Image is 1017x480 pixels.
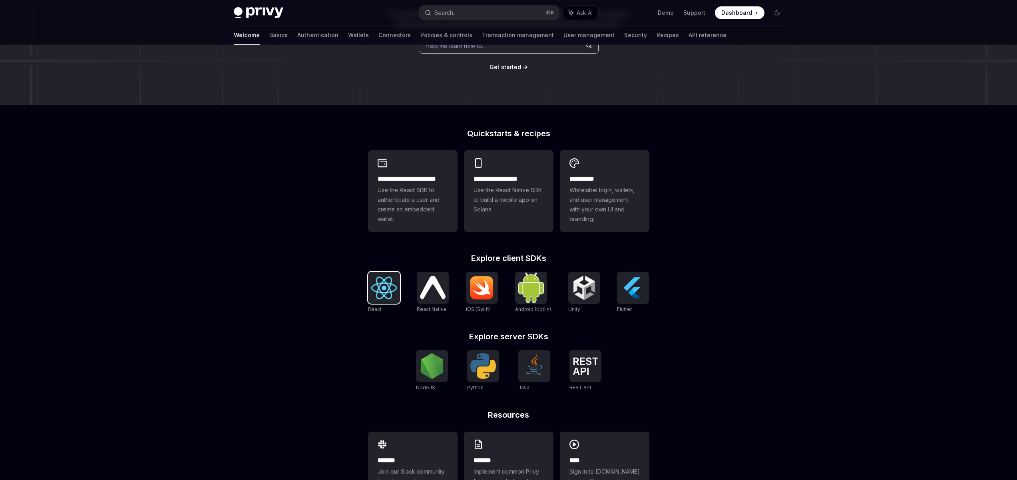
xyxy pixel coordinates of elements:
[467,384,484,390] span: Python
[482,26,554,45] a: Transaction management
[490,64,521,70] span: Get started
[474,185,544,214] span: Use the React Native SDK to build a mobile app on Solana.
[518,273,544,303] img: Android (Kotlin)
[434,8,457,18] div: Search...
[657,26,679,45] a: Recipes
[715,6,764,19] a: Dashboard
[689,26,726,45] a: API reference
[420,276,446,299] img: React Native
[297,26,338,45] a: Authentication
[470,353,496,379] img: Python
[368,306,382,312] span: React
[417,272,449,313] a: React NativeReact Native
[469,276,495,300] img: iOS (Swift)
[378,185,448,224] span: Use the React SDK to authenticate a user and create an embedded wallet.
[368,272,400,313] a: ReactReact
[683,9,705,17] a: Support
[416,350,448,392] a: NodeJSNodeJS
[368,333,649,341] h2: Explore server SDKs
[568,306,580,312] span: Unity
[546,10,554,16] span: ⌘ K
[620,275,646,301] img: Flutter
[368,129,649,137] h2: Quickstarts & recipes
[466,272,498,313] a: iOS (Swift)iOS (Swift)
[569,185,640,224] span: Whitelabel login, wallets, and user management with your own UI and branding.
[515,306,551,312] span: Android (Kotlin)
[563,6,598,20] button: Ask AI
[721,9,752,17] span: Dashboard
[624,26,647,45] a: Security
[521,353,547,379] img: Java
[426,42,486,50] span: Help me learn how to…
[573,357,598,375] img: REST API
[518,350,550,392] a: JavaJava
[571,275,597,301] img: Unity
[563,26,615,45] a: User management
[269,26,288,45] a: Basics
[464,150,553,232] a: **** **** **** ***Use the React Native SDK to build a mobile app on Solana.
[368,411,649,419] h2: Resources
[419,6,559,20] button: Search...⌘K
[378,26,411,45] a: Connectors
[368,254,649,262] h2: Explore client SDKs
[417,306,447,312] span: React Native
[419,353,445,379] img: NodeJS
[515,272,551,313] a: Android (Kotlin)Android (Kotlin)
[420,26,472,45] a: Policies & controls
[569,384,591,390] span: REST API
[617,306,632,312] span: Flutter
[658,9,674,17] a: Demo
[416,384,435,390] span: NodeJS
[371,277,397,299] img: React
[466,306,491,312] span: iOS (Swift)
[234,7,283,18] img: dark logo
[467,350,499,392] a: PythonPython
[569,350,601,392] a: REST APIREST API
[234,26,260,45] a: Welcome
[518,384,529,390] span: Java
[577,9,593,17] span: Ask AI
[568,272,600,313] a: UnityUnity
[617,272,649,313] a: FlutterFlutter
[348,26,369,45] a: Wallets
[771,6,784,19] button: Toggle dark mode
[490,63,521,71] a: Get started
[560,150,649,232] a: **** *****Whitelabel login, wallets, and user management with your own UI and branding.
